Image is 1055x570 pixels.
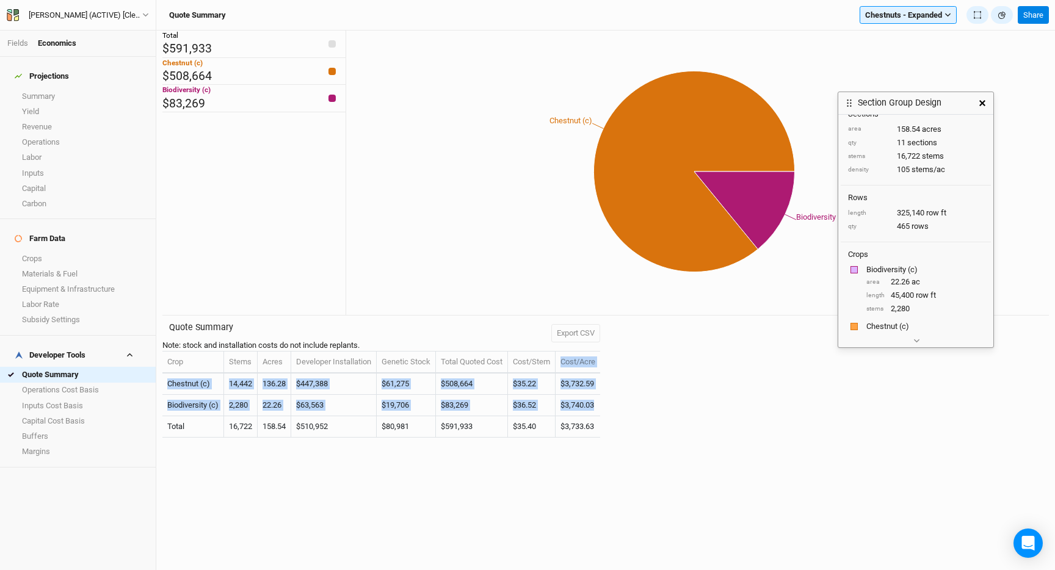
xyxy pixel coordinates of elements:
[922,124,941,135] span: acres
[436,416,508,438] td: $591,933
[866,276,984,287] div: 22.26
[7,343,148,367] h4: Developer Tools
[848,221,984,232] div: 465
[162,85,211,94] span: Biodiversity (c)
[224,416,258,438] td: 16,722
[860,6,957,24] button: Chestnuts - Expanded
[162,340,360,351] div: Note: stock and installation costs do not include replants.
[796,212,847,222] tspan: Biodiversity (c)
[169,322,353,333] h3: Quote Summary
[162,416,224,438] td: Total
[291,395,377,416] td: $63,563
[162,373,224,395] td: Chestnut (c)
[258,416,291,438] td: 158.54
[508,395,556,416] td: $36.52
[436,373,508,395] td: $508,664
[162,59,203,67] span: Chestnut (c)
[866,303,984,314] div: 2,280
[912,276,920,287] span: ac
[15,234,65,244] div: Farm Data
[912,164,945,175] span: stems/ac
[848,124,891,134] div: area
[848,207,984,218] div: 325,140
[377,373,436,395] td: $61,275
[436,395,508,416] td: $83,269
[866,305,885,314] div: stems
[858,98,941,108] h3: Section Group Design
[912,221,929,232] span: rows
[926,207,946,218] span: row ft
[848,124,984,135] div: 158.54
[377,395,436,416] td: $19,706
[508,352,556,373] th: Cost/Stem
[1013,529,1043,558] div: Open Intercom Messenger
[848,250,868,259] h4: Crops
[258,373,291,395] td: 136.28
[162,41,212,56] span: $591,933
[848,137,984,148] div: 11
[848,151,984,162] div: 16,722
[224,373,258,395] td: 14,442
[377,352,436,373] th: Genetic Stock
[162,31,178,40] span: Total
[865,9,942,21] span: Chestnuts - Expanded
[15,71,69,81] div: Projections
[866,278,885,287] div: area
[224,395,258,416] td: 2,280
[29,9,142,21] div: [PERSON_NAME] (ACTIVE) [Cleaned up OpEx]
[7,38,28,48] a: Fields
[377,416,436,438] td: $80,981
[291,352,377,373] th: Developer Installation
[508,416,556,438] td: $35.40
[866,334,885,344] div: area
[29,9,142,21] div: Warehime (ACTIVE) [Cleaned up OpEx]
[224,352,258,373] th: Stems
[258,352,291,373] th: Acres
[162,69,212,83] span: $508,664
[291,416,377,438] td: $510,952
[916,333,924,344] span: ac
[866,264,981,275] div: Biodiversity (c)
[162,395,224,416] td: Biodiversity (c)
[848,222,891,231] div: qty
[436,352,508,373] th: Total Quoted Cost
[6,9,150,22] button: [PERSON_NAME] (ACTIVE) [Cleaned up OpEx]
[291,373,377,395] td: $447,388
[907,137,937,148] span: sections
[866,321,981,332] div: Chestnut (c)
[916,290,936,301] span: row ft
[162,352,224,373] th: Crop
[556,352,600,373] th: Cost/Acre
[549,116,592,125] tspan: Chestnut (c)
[1018,6,1049,24] button: Share
[169,10,226,20] h3: Quote Summary
[258,395,291,416] td: 22.26
[848,164,984,175] div: 105
[15,350,85,360] div: Developer Tools
[848,193,984,203] h4: Rows
[848,152,891,161] div: stems
[866,290,984,301] div: 45,400
[866,291,885,300] div: length
[866,333,984,344] div: 136.28
[551,324,600,342] button: Export CSV
[848,139,891,148] div: qty
[556,373,600,395] td: $3,732.59
[922,151,944,162] span: stems
[556,416,600,438] td: $3,733.63
[556,395,600,416] td: $3,740.03
[38,38,76,49] div: Economics
[162,96,205,110] span: $83,269
[508,373,556,395] td: $35.22
[848,165,891,175] div: density
[848,209,891,218] div: length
